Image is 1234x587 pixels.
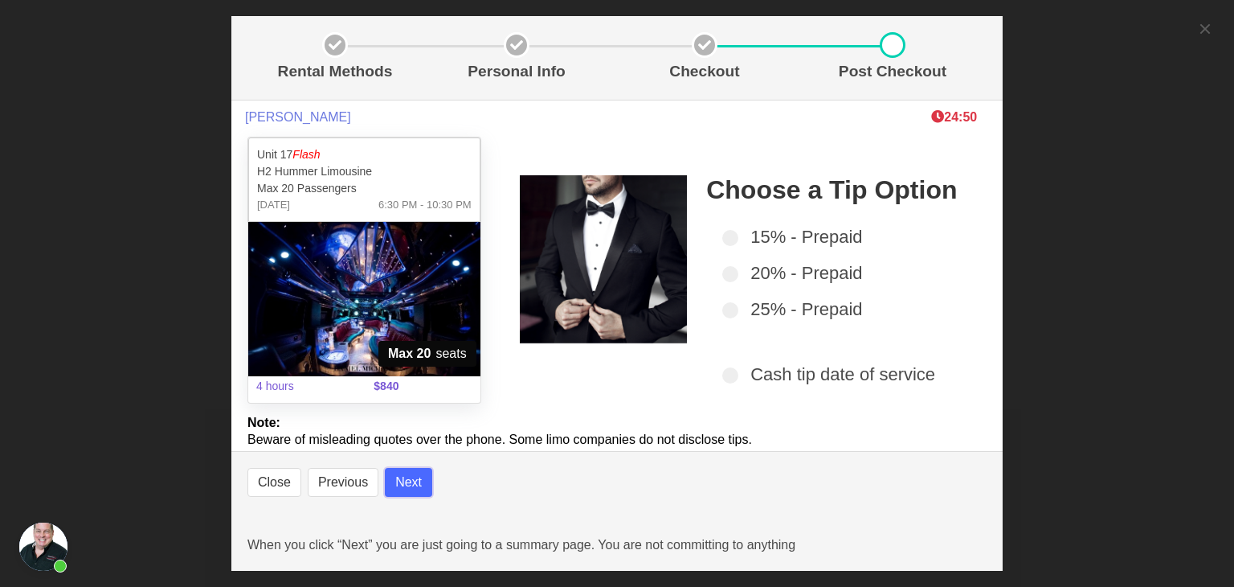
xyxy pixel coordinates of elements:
[388,344,431,363] strong: Max 20
[245,109,351,125] span: [PERSON_NAME]
[247,468,301,497] button: Close
[257,180,472,197] p: Max 20 Passengers
[722,260,967,286] label: 20% - Prepaid
[247,430,987,449] p: Beware of misleading quotes over the phone. Some limo companies do not disclose tips.
[429,60,604,84] p: Personal Info
[931,110,977,124] b: 24:50
[378,197,472,213] span: 6:30 PM - 10:30 PM
[706,175,967,204] h2: Choose a Tip Option
[257,146,472,163] p: Unit 17
[247,368,364,404] span: 4 hours
[247,415,987,430] h2: Note:
[385,468,432,497] button: Next
[248,222,480,376] img: 17%2002.jpg
[378,341,476,367] span: seats
[722,224,967,250] label: 15% - Prepaid
[19,523,67,571] div: Open chat
[722,296,967,322] label: 25% - Prepaid
[805,60,980,84] p: Post Checkout
[308,468,378,497] button: Previous
[247,536,987,555] p: When you click “Next” you are just going to a summary page. You are not committing to anything
[254,60,416,84] p: Rental Methods
[931,110,977,124] span: The clock is ticking ⁠— this timer shows how long we'll hold this limo during checkout. If time r...
[257,163,472,180] p: H2 Hummer Limousine
[292,148,320,161] em: Flash
[257,197,290,213] span: [DATE]
[722,361,967,388] label: Cash tip date of service
[617,60,792,84] p: Checkout
[520,175,688,343] img: sidebar-img1.png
